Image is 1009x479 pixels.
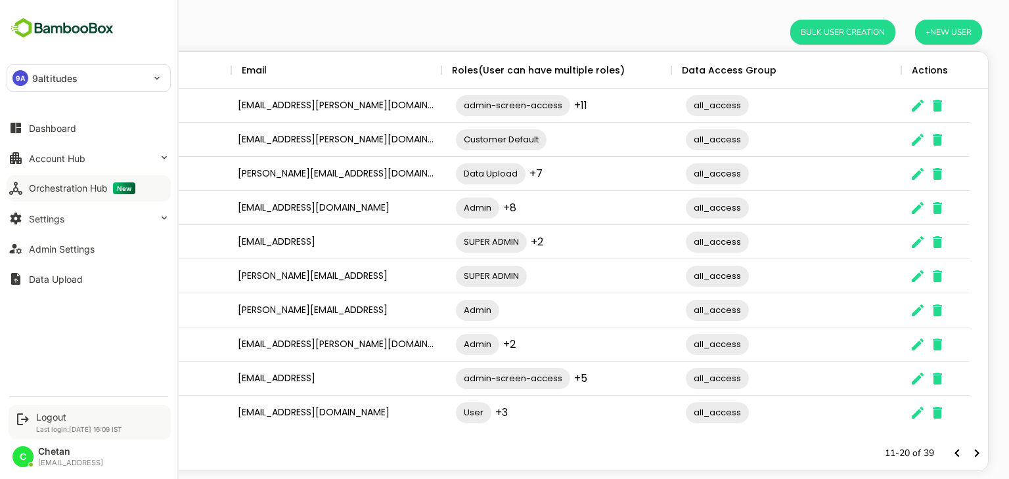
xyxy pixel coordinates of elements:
[7,16,118,41] img: BambooboxFullLogoMark.5f36c76dfaba33ec1ec1367b70bb1252.svg
[185,191,395,225] div: [EMAIL_ADDRESS][DOMAIN_NAME]
[640,98,703,113] span: all_access
[185,327,395,362] div: [EMAIL_ADDRESS][PERSON_NAME][DOMAIN_NAME]
[196,52,221,89] div: Email
[640,234,703,249] span: all_access
[640,405,703,420] span: all_access
[921,444,941,463] button: Next page
[410,268,481,283] span: SUPER ADMIN
[185,362,395,396] div: [EMAIL_ADDRESS]
[410,302,453,318] span: Admin
[21,157,185,191] div: [PERSON_NAME]
[20,51,943,471] div: The User Data
[528,98,541,113] span: +11
[457,200,470,215] span: +8
[410,166,480,181] span: Data Upload
[839,447,888,460] p: 11-20 of 39
[21,259,185,293] div: [PERSON_NAME]
[21,362,185,396] div: [PERSON_NAME]
[866,52,902,89] div: Actions
[410,98,524,113] span: admin-screen-access
[21,225,185,259] div: Chetan
[410,405,445,420] span: User
[457,337,470,352] span: +2
[640,302,703,318] span: all_access
[36,411,122,423] div: Logout
[640,166,703,181] span: all_access
[744,20,849,45] button: Bulk User Creation
[640,371,703,386] span: all_access
[21,123,185,157] div: Camila
[221,63,236,79] button: Sort
[185,396,395,430] div: [EMAIL_ADDRESS][DOMAIN_NAME]
[21,327,185,362] div: [PERSON_NAME]
[27,22,80,43] h6: User List
[21,293,185,327] div: [PERSON_NAME]
[29,274,83,285] div: Data Upload
[7,236,171,262] button: Admin Settings
[29,123,76,134] div: Dashboard
[53,63,69,79] button: Sort
[29,243,95,255] div: Admin Settings
[640,132,703,147] span: all_access
[185,225,395,259] div: [EMAIL_ADDRESS]
[185,293,395,327] div: [PERSON_NAME][EMAIL_ADDRESS]
[640,268,703,283] span: all_access
[7,145,171,171] button: Account Hub
[12,446,34,467] div: C
[410,200,453,215] span: Admin
[901,444,921,463] button: Previous page
[7,266,171,292] button: Data Upload
[640,200,703,215] span: all_access
[38,459,103,467] div: [EMAIL_ADDRESS]
[483,166,497,181] span: +7
[636,52,730,89] div: Data Access Group
[32,72,78,85] p: 9altitudes
[21,396,185,430] div: Jure
[36,425,122,433] p: Last login: [DATE] 16:09 IST
[185,157,395,191] div: [PERSON_NAME][EMAIL_ADDRESS][DOMAIN_NAME]
[410,132,501,147] span: Customer Default
[7,115,171,141] button: Dashboard
[485,234,497,249] span: +2
[38,446,103,457] div: Chetan
[7,175,171,201] button: Orchestration HubNew
[640,337,703,352] span: all_access
[12,70,28,86] div: 9A
[410,371,524,386] span: admin-screen-access
[32,52,53,89] div: User
[21,89,185,123] div: Bas Greelings
[29,213,64,224] div: Settings
[410,337,453,352] span: Admin
[185,123,395,157] div: [EMAIL_ADDRESS][PERSON_NAME][DOMAIN_NAME]
[410,234,481,249] span: SUPER ADMIN
[7,205,171,232] button: Settings
[29,153,85,164] div: Account Hub
[21,191,185,225] div: Charlotte
[528,371,541,386] span: +5
[113,182,135,194] span: New
[406,52,579,89] div: Roles(User can have multiple roles)
[185,89,395,123] div: [EMAIL_ADDRESS][PERSON_NAME][DOMAIN_NAME]
[7,65,170,91] div: 9A9altitudes
[869,20,936,45] button: +New User
[29,182,135,194] div: Orchestration Hub
[449,405,462,420] span: +3
[185,259,395,293] div: [PERSON_NAME][EMAIL_ADDRESS]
